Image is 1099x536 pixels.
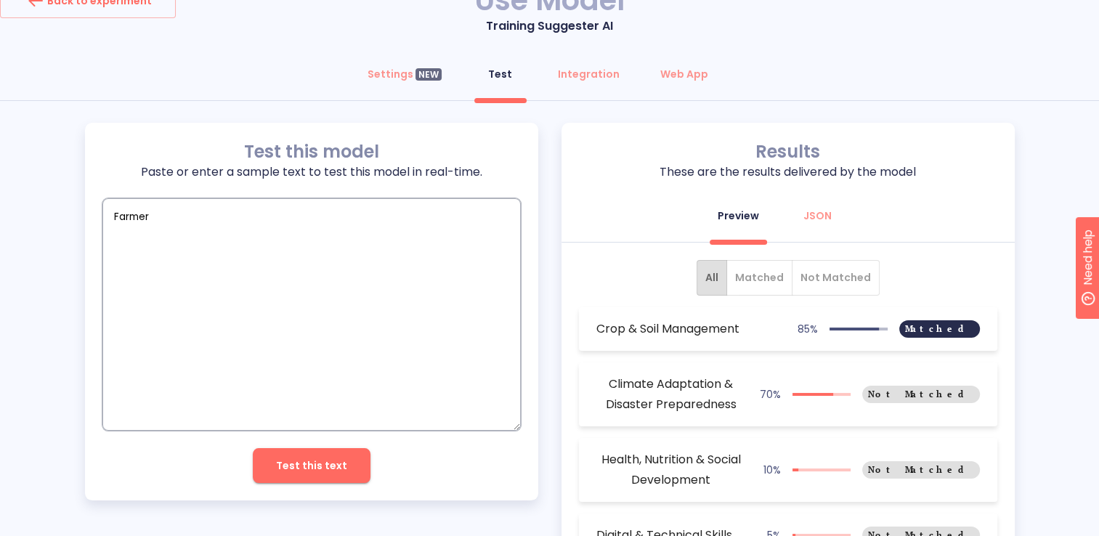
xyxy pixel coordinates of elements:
span: Matched [899,277,980,381]
p: Results [579,140,997,163]
p: 85 % [789,322,818,336]
h6: Climate Adaptation & Disaster Preparedness [596,374,746,415]
p: 10 % [752,463,781,476]
div: Settings [368,67,442,81]
div: NEW [415,68,442,81]
textarea: empty textarea [102,198,521,431]
button: show matched [726,260,792,296]
div: Test [488,67,512,81]
div: Integration [558,67,620,81]
span: Need help [34,4,89,21]
button: show all [697,260,727,296]
h6: Crop & Soil Management [596,319,739,339]
span: Matched [735,269,784,287]
button: show not matched [792,260,880,296]
p: Test this model [102,140,521,163]
p: 70 % [752,388,781,401]
p: These are the results delivered by the model [579,163,997,181]
div: Preview [718,208,759,223]
p: Paste or enter a sample text to test this model in real-time. [102,163,521,181]
h6: Health, Nutrition & Social Development [596,450,746,490]
span: Not Matched [800,269,871,287]
span: All [705,269,718,287]
span: Not Matched [862,342,980,447]
div: category filter [697,260,880,296]
span: Not Matched [862,418,980,522]
button: Test this text [253,448,370,483]
div: Web App [660,67,708,81]
span: Test this text [276,457,347,475]
div: JSON [803,208,832,223]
